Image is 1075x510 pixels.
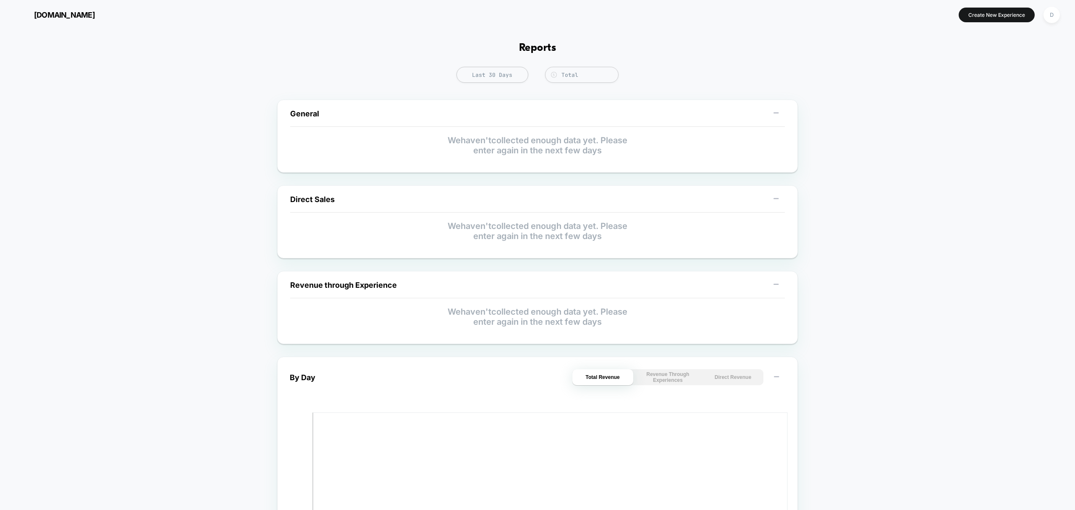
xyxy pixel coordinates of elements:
button: Direct Revenue [703,369,763,385]
button: Total Revenue [572,369,633,385]
span: [DOMAIN_NAME] [34,11,95,19]
div: D [1044,7,1060,23]
h1: Reports [519,42,556,54]
span: Revenue through Experience [290,281,397,289]
span: Direct Sales [290,195,335,204]
span: General [290,109,319,118]
div: By Day [290,373,315,382]
p: We haven't collected enough data yet. Please enter again in the next few days [290,307,785,327]
tspan: $ [553,73,555,77]
div: Total [561,71,614,79]
p: We haven't collected enough data yet. Please enter again in the next few days [290,221,785,241]
span: Last 30 Days [456,67,528,83]
p: We haven't collected enough data yet. Please enter again in the next few days [290,135,785,155]
button: [DOMAIN_NAME] [13,8,97,21]
button: Create New Experience [959,8,1035,22]
button: Revenue Through Experiences [637,369,698,385]
button: D [1041,6,1062,24]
